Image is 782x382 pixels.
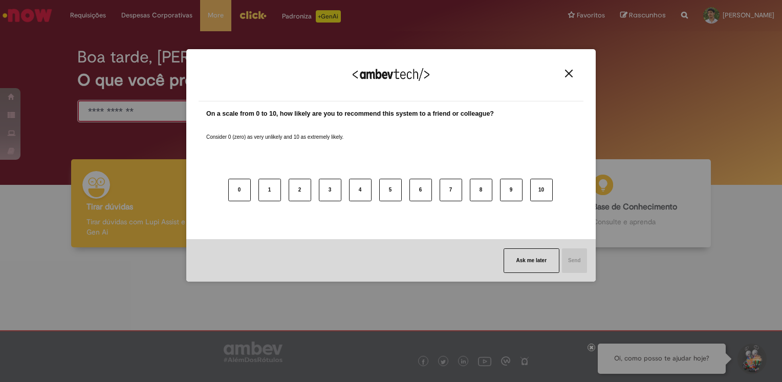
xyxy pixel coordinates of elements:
[206,109,494,119] label: On a scale from 0 to 10, how likely are you to recommend this system to a friend or colleague?
[562,69,576,78] button: Close
[500,179,523,201] button: 9
[206,121,343,141] label: Consider 0 (zero) as very unlikely and 10 as extremely likely.
[319,179,341,201] button: 3
[228,179,251,201] button: 0
[349,179,372,201] button: 4
[379,179,402,201] button: 5
[409,179,432,201] button: 6
[530,179,553,201] button: 10
[353,68,429,81] img: Logo Ambevtech
[289,179,311,201] button: 2
[470,179,492,201] button: 8
[440,179,462,201] button: 7
[504,248,559,273] button: Ask me later
[565,70,573,77] img: Close
[258,179,281,201] button: 1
